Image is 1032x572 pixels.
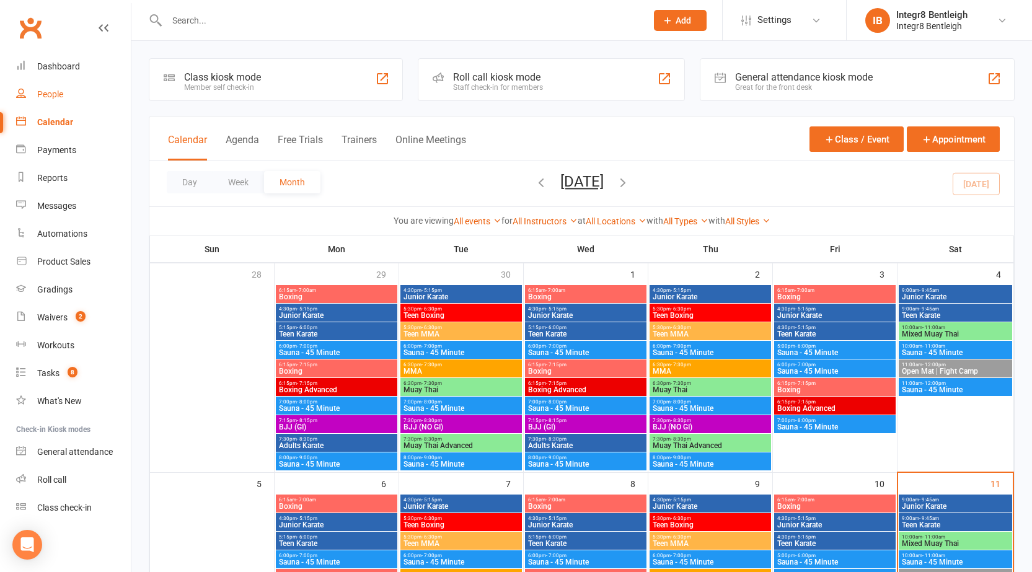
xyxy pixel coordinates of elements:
[546,399,567,405] span: - 8:00pm
[403,418,519,423] span: 7:30pm
[777,497,893,503] span: 6:15am
[297,455,317,460] span: - 9:00pm
[546,381,567,386] span: - 7:15pm
[777,503,893,510] span: Boxing
[403,381,519,386] span: 6:30pm
[403,516,519,521] span: 5:30pm
[586,216,646,226] a: All Locations
[901,534,1010,540] span: 10:00am
[671,418,691,423] span: - 8:30pm
[16,276,131,304] a: Gradings
[865,8,890,33] div: IB
[546,306,567,312] span: - 5:15pm
[527,503,644,510] span: Boxing
[646,216,663,226] strong: with
[527,534,644,540] span: 5:15pm
[901,516,1010,521] span: 9:00am
[546,418,567,423] span: - 8:15pm
[297,516,317,521] span: - 5:15pm
[671,362,691,367] span: - 7:30pm
[16,81,131,108] a: People
[907,126,1000,152] button: Appointment
[163,12,638,29] input: Search...
[527,349,644,356] span: Sauna - 45 Minute
[16,108,131,136] a: Calendar
[546,436,567,442] span: - 8:30pm
[652,288,769,293] span: 4:30pm
[16,387,131,415] a: What's New
[453,71,543,83] div: Roll call kiosk mode
[901,288,1010,293] span: 9:00am
[37,201,76,211] div: Messages
[527,306,644,312] span: 4:30pm
[421,362,442,367] span: - 7:30pm
[777,330,893,338] span: Teen Karate
[394,216,454,226] strong: You are viewing
[777,399,893,405] span: 6:15pm
[795,343,816,349] span: - 6:00pm
[901,349,1010,356] span: Sauna - 45 Minute
[278,516,395,521] span: 4:30pm
[922,381,946,386] span: - 12:00pm
[278,405,395,412] span: Sauna - 45 Minute
[252,263,274,284] div: 28
[773,236,897,262] th: Fri
[297,534,317,540] span: - 6:00pm
[527,423,644,431] span: BJJ (GI)
[777,343,893,349] span: 5:00pm
[275,236,399,262] th: Mon
[403,503,519,510] span: Junior Karate
[297,381,317,386] span: - 7:15pm
[896,9,968,20] div: Integr8 Bentleigh
[777,418,893,423] span: 7:00pm
[652,386,769,394] span: Muay Thai
[777,312,893,319] span: Junior Karate
[297,362,317,367] span: - 7:15pm
[652,497,769,503] span: 4:30pm
[777,367,893,375] span: Sauna - 45 Minute
[403,423,519,431] span: BJJ (NO GI)
[901,497,1010,503] span: 9:00am
[777,534,893,540] span: 4:30pm
[381,473,399,493] div: 6
[403,386,519,394] span: Muay Thai
[403,455,519,460] span: 8:00pm
[278,460,395,468] span: Sauna - 45 Minute
[278,293,395,301] span: Boxing
[278,288,395,293] span: 6:15am
[37,145,76,155] div: Payments
[545,497,565,503] span: - 7:00am
[403,293,519,301] span: Junior Karate
[652,349,769,356] span: Sauna - 45 Minute
[395,134,466,161] button: Online Meetings
[16,438,131,466] a: General attendance kiosk mode
[527,362,644,367] span: 6:15pm
[735,71,873,83] div: General attendance kiosk mode
[421,306,442,312] span: - 6:30pm
[996,263,1013,284] div: 4
[297,399,317,405] span: - 8:00pm
[403,521,519,529] span: Teen Boxing
[16,359,131,387] a: Tasks 8
[901,386,1010,394] span: Sauna - 45 Minute
[184,83,261,92] div: Member self check-in
[342,134,377,161] button: Trainers
[68,367,77,377] span: 8
[652,442,769,449] span: Muay Thai Advanced
[795,418,816,423] span: - 8:00pm
[37,117,73,127] div: Calendar
[421,455,442,460] span: - 9:00pm
[16,332,131,359] a: Workouts
[16,192,131,220] a: Messages
[403,362,519,367] span: 6:30pm
[403,306,519,312] span: 5:30pm
[795,381,816,386] span: - 7:15pm
[37,396,82,406] div: What's New
[795,534,816,540] span: - 5:15pm
[671,306,691,312] span: - 6:30pm
[560,173,604,190] button: [DATE]
[184,71,261,83] div: Class kiosk mode
[403,343,519,349] span: 6:00pm
[922,343,945,349] span: - 11:00am
[901,343,1010,349] span: 10:00am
